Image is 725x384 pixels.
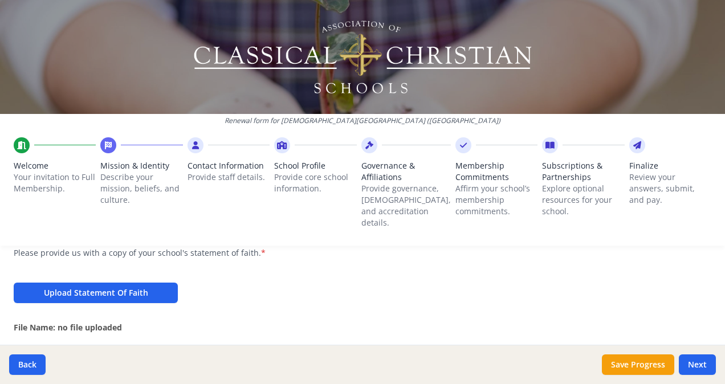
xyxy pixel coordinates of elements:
[188,171,270,183] p: Provide staff details.
[629,171,711,206] p: Review your answers, submit, and pay.
[542,183,624,217] p: Explore optional resources for your school.
[100,171,182,206] p: Describe your mission, beliefs, and culture.
[14,283,178,303] button: Upload Statement Of Faith
[455,160,537,183] span: Membership Commitments
[361,183,451,228] p: Provide governance, [DEMOGRAPHIC_DATA], and accreditation details.
[679,354,716,375] button: Next
[361,160,451,183] span: Governance & Affiliations
[192,17,533,97] img: Logo
[274,160,356,171] span: School Profile
[602,354,674,375] button: Save Progress
[188,160,270,171] span: Contact Information
[629,160,711,171] span: Finalize
[14,171,96,194] p: Your invitation to Full Membership.
[14,322,122,333] strong: File Name: no file uploaded
[542,160,624,183] span: Subscriptions & Partnerships
[100,160,182,171] span: Mission & Identity
[274,171,356,194] p: Provide core school information.
[14,160,96,171] span: Welcome
[455,183,537,217] p: Affirm your school’s membership commitments.
[9,354,46,375] button: Back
